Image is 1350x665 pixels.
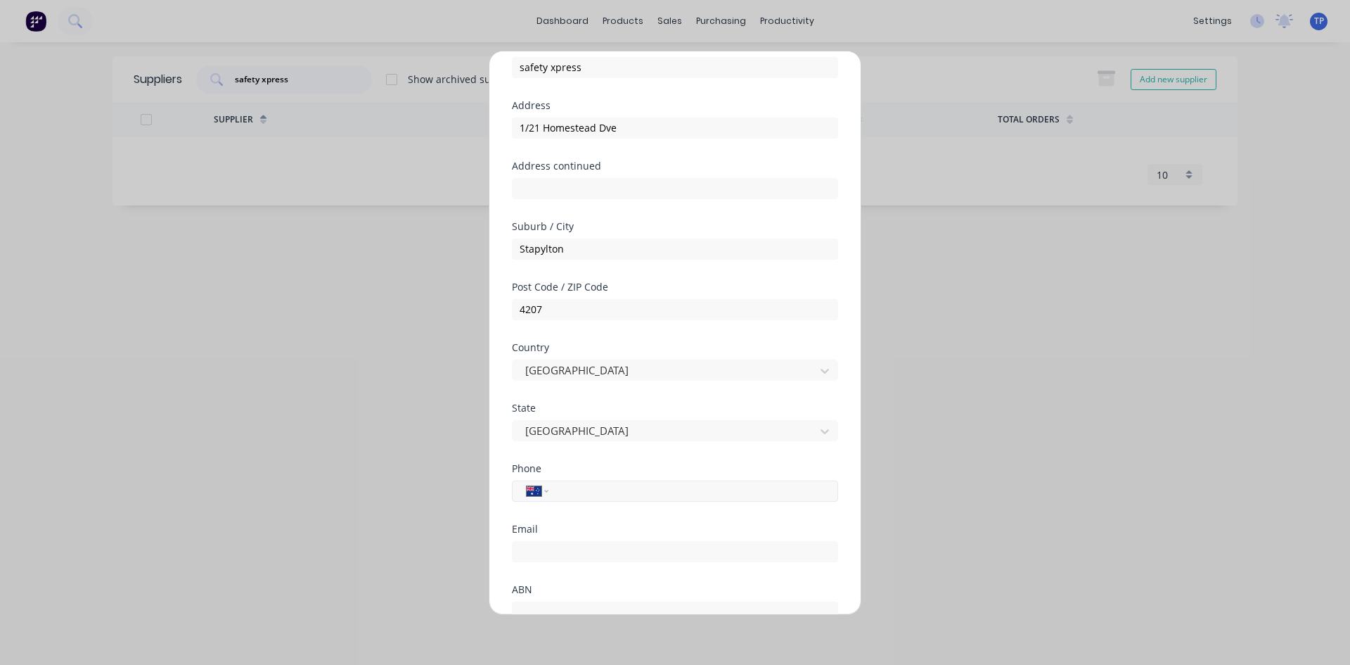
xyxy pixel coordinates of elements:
[512,57,838,78] input: Verified by Zero Phishing
[512,524,838,534] div: Email
[512,403,838,413] div: State
[512,282,838,292] div: Post Code / ZIP Code
[512,585,838,595] div: ABN
[512,101,838,110] div: Address
[512,464,838,474] div: Phone
[512,343,838,353] div: Country
[512,222,838,232] div: Suburb / City
[512,161,838,171] div: Address continued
